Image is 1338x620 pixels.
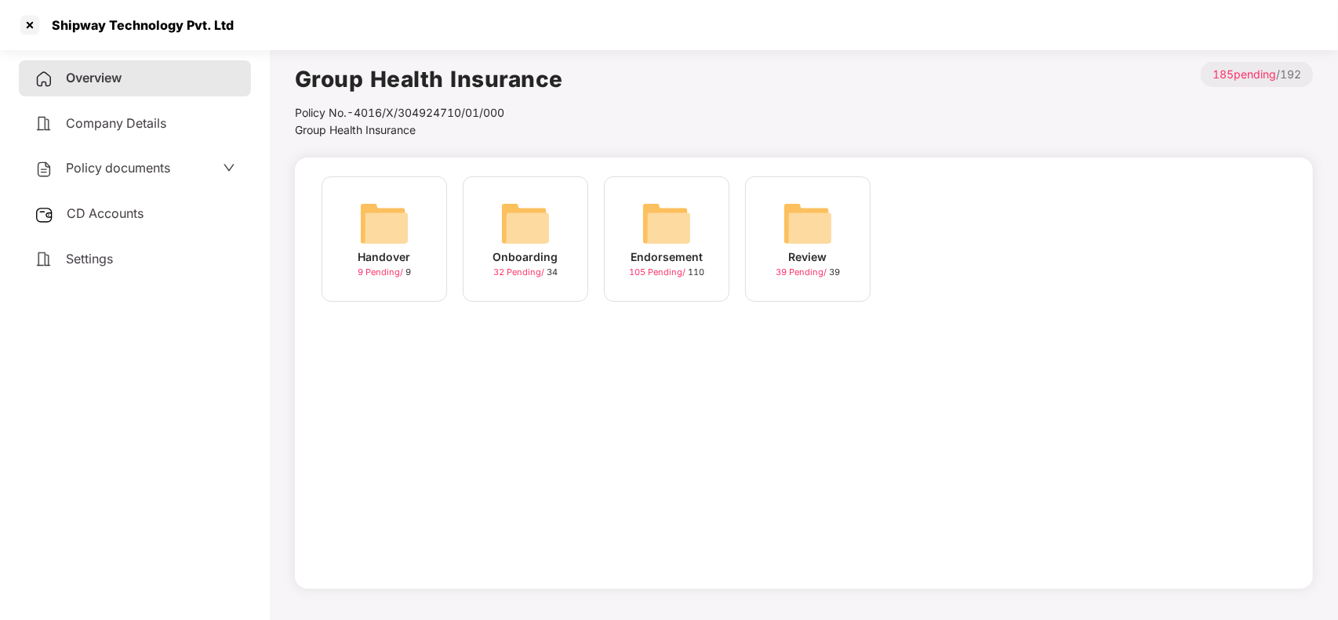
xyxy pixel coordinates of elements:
img: svg+xml;base64,PHN2ZyB4bWxucz0iaHR0cDovL3d3dy53My5vcmcvMjAwMC9zdmciIHdpZHRoPSI2NCIgaGVpZ2h0PSI2NC... [500,198,551,248]
img: svg+xml;base64,PHN2ZyB4bWxucz0iaHR0cDovL3d3dy53My5vcmcvMjAwMC9zdmciIHdpZHRoPSIyNCIgaGVpZ2h0PSIyNC... [35,250,53,269]
span: Settings [66,251,113,266]
div: 110 [629,266,704,279]
h1: Group Health Insurance [295,62,563,96]
span: 9 Pending / [358,266,405,277]
div: Review [789,248,827,266]
div: Policy No.- 4016/X/304924710/01/000 [295,104,563,121]
p: / 192 [1201,62,1313,87]
span: 39 Pending / [776,266,829,277]
img: svg+xml;base64,PHN2ZyB4bWxucz0iaHR0cDovL3d3dy53My5vcmcvMjAwMC9zdmciIHdpZHRoPSI2NCIgaGVpZ2h0PSI2NC... [359,198,409,248]
div: Endorsement [631,248,703,266]
span: down [223,161,235,174]
span: CD Accounts [67,205,144,221]
img: svg+xml;base64,PHN2ZyB4bWxucz0iaHR0cDovL3d3dy53My5vcmcvMjAwMC9zdmciIHdpZHRoPSI2NCIgaGVpZ2h0PSI2NC... [642,198,692,248]
span: 185 pending [1213,67,1276,81]
span: Overview [66,70,122,85]
span: 32 Pending / [493,266,547,277]
img: svg+xml;base64,PHN2ZyB4bWxucz0iaHR0cDovL3d3dy53My5vcmcvMjAwMC9zdmciIHdpZHRoPSIyNCIgaGVpZ2h0PSIyNC... [35,70,53,89]
img: svg+xml;base64,PHN2ZyB4bWxucz0iaHR0cDovL3d3dy53My5vcmcvMjAwMC9zdmciIHdpZHRoPSIyNCIgaGVpZ2h0PSIyNC... [35,114,53,133]
img: svg+xml;base64,PHN2ZyB4bWxucz0iaHR0cDovL3d3dy53My5vcmcvMjAwMC9zdmciIHdpZHRoPSIyNCIgaGVpZ2h0PSIyNC... [35,160,53,179]
div: Handover [358,248,411,266]
div: 39 [776,266,840,279]
div: Onboarding [493,248,558,266]
span: Group Health Insurance [295,123,416,136]
span: Company Details [66,115,166,131]
div: 34 [493,266,558,279]
div: 9 [358,266,411,279]
span: 105 Pending / [629,266,688,277]
div: Shipway Technology Pvt. Ltd [42,17,234,33]
img: svg+xml;base64,PHN2ZyB3aWR0aD0iMjUiIGhlaWdodD0iMjQiIHZpZXdCb3g9IjAgMCAyNSAyNCIgZmlsbD0ibm9uZSIgeG... [35,205,54,224]
img: svg+xml;base64,PHN2ZyB4bWxucz0iaHR0cDovL3d3dy53My5vcmcvMjAwMC9zdmciIHdpZHRoPSI2NCIgaGVpZ2h0PSI2NC... [783,198,833,248]
span: Policy documents [66,160,170,176]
